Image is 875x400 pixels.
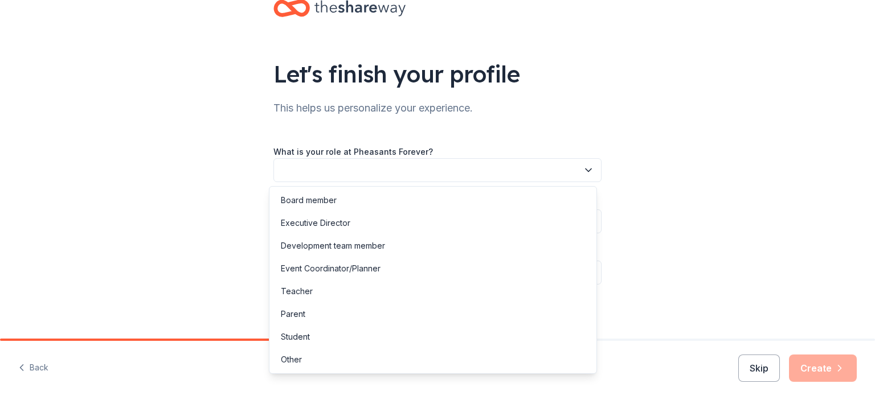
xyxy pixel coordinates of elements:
[281,239,385,253] div: Development team member
[281,193,337,207] div: Board member
[281,262,381,275] div: Event Coordinator/Planner
[281,307,305,321] div: Parent
[281,216,350,230] div: Executive Director
[281,330,310,344] div: Student
[281,284,313,298] div: Teacher
[281,353,302,366] div: Other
